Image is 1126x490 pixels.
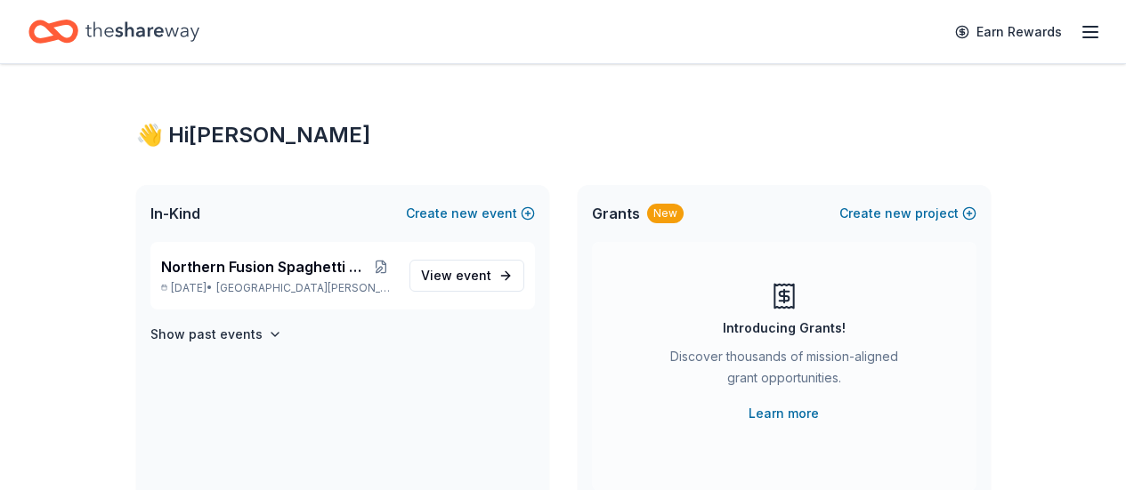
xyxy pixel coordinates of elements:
[944,16,1073,48] a: Earn Rewards
[28,11,199,52] a: Home
[839,203,976,224] button: Createnewproject
[885,203,911,224] span: new
[592,203,640,224] span: Grants
[161,256,368,277] span: Northern Fusion Spaghetti Fundraiser
[749,403,819,424] a: Learn more
[136,121,991,149] div: 👋 Hi [PERSON_NAME]
[723,317,846,339] div: Introducing Grants!
[150,324,263,345] h4: Show past events
[663,346,905,396] div: Discover thousands of mission-aligned grant opportunities.
[150,203,200,224] span: In-Kind
[456,268,491,283] span: event
[647,204,684,223] div: New
[406,203,535,224] button: Createnewevent
[150,324,282,345] button: Show past events
[216,281,394,295] span: [GEOGRAPHIC_DATA][PERSON_NAME], [GEOGRAPHIC_DATA]
[421,265,491,286] span: View
[161,281,395,295] p: [DATE] •
[409,260,524,292] a: View event
[451,203,478,224] span: new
